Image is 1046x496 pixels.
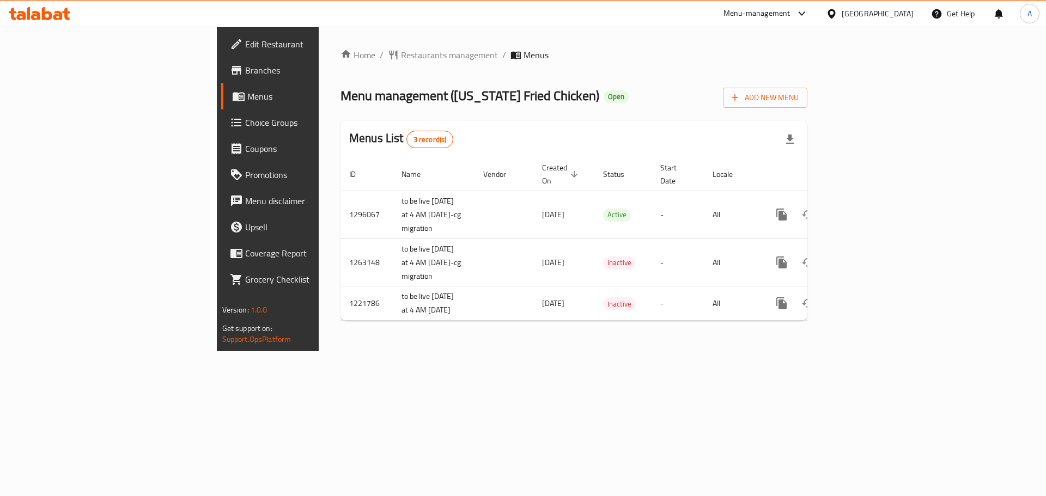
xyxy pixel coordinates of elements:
[221,83,392,109] a: Menus
[245,116,383,129] span: Choice Groups
[542,207,564,222] span: [DATE]
[524,48,549,62] span: Menus
[542,161,581,187] span: Created On
[221,57,392,83] a: Branches
[245,38,383,51] span: Edit Restaurant
[732,91,799,105] span: Add New Menu
[603,297,636,310] div: Inactive
[221,162,392,188] a: Promotions
[603,209,631,221] span: Active
[393,191,475,238] td: to be live [DATE] at 4 AM [DATE]-cg migration
[222,332,291,346] a: Support.OpsPlatform
[777,126,803,152] div: Export file
[247,90,383,103] span: Menus
[723,7,790,20] div: Menu-management
[604,92,629,101] span: Open
[542,296,564,310] span: [DATE]
[660,161,691,187] span: Start Date
[652,238,704,286] td: -
[723,88,807,108] button: Add New Menu
[795,249,821,275] button: Change Status
[652,191,704,238] td: -
[221,214,392,240] a: Upsell
[604,90,629,103] div: Open
[401,48,498,62] span: Restaurants management
[245,168,383,181] span: Promotions
[340,48,807,62] nav: breadcrumb
[340,158,882,321] table: enhanced table
[483,168,520,181] span: Vendor
[542,255,564,270] span: [DATE]
[340,83,599,108] span: Menu management ( [US_STATE] Fried Chicken )
[245,273,383,286] span: Grocery Checklist
[245,221,383,234] span: Upsell
[652,286,704,321] td: -
[221,266,392,292] a: Grocery Checklist
[245,194,383,207] span: Menu disclaimer
[222,321,272,335] span: Get support on:
[1027,8,1032,20] span: A
[221,240,392,266] a: Coverage Report
[245,142,383,155] span: Coupons
[388,48,498,62] a: Restaurants management
[842,8,914,20] div: [GEOGRAPHIC_DATA]
[603,256,636,269] span: Inactive
[795,201,821,228] button: Change Status
[704,238,760,286] td: All
[222,303,249,317] span: Version:
[349,130,453,148] h2: Menus List
[251,303,267,317] span: 1.0.0
[769,290,795,316] button: more
[221,188,392,214] a: Menu disclaimer
[769,249,795,275] button: more
[245,64,383,77] span: Branches
[713,168,747,181] span: Locale
[704,191,760,238] td: All
[349,168,370,181] span: ID
[502,48,506,62] li: /
[407,134,453,145] span: 3 record(s)
[795,290,821,316] button: Change Status
[245,247,383,260] span: Coverage Report
[769,201,795,228] button: more
[603,168,638,181] span: Status
[221,136,392,162] a: Coupons
[603,298,636,310] span: Inactive
[402,168,435,181] span: Name
[393,286,475,321] td: to be live [DATE] at 4 AM [DATE]
[603,209,631,222] div: Active
[760,158,882,191] th: Actions
[603,256,636,270] div: Inactive
[704,286,760,321] td: All
[393,238,475,286] td: to be live [DATE] at 4 AM [DATE]-cg migration
[221,109,392,136] a: Choice Groups
[221,31,392,57] a: Edit Restaurant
